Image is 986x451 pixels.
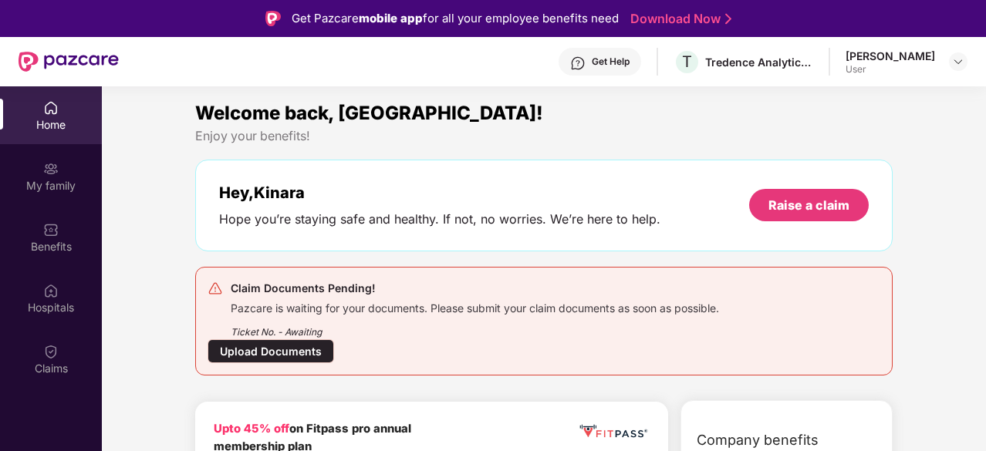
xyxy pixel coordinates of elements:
div: User [846,63,935,76]
img: svg+xml;base64,PHN2ZyBpZD0iSGVscC0zMngzMiIgeG1sbnM9Imh0dHA6Ly93d3cudzMub3JnLzIwMDAvc3ZnIiB3aWR0aD... [570,56,586,71]
div: Hey, Kinara [219,183,660,202]
div: Get Pazcare for all your employee benefits need [292,9,619,28]
img: New Pazcare Logo [19,52,119,72]
img: svg+xml;base64,PHN2ZyBpZD0iRHJvcGRvd24tMzJ4MzIiIHhtbG5zPSJodHRwOi8vd3d3LnczLm9yZy8yMDAwL3N2ZyIgd2... [952,56,964,68]
div: Get Help [592,56,630,68]
div: Tredence Analytics Solutions Private Limited [705,55,813,69]
img: Logo [265,11,281,26]
a: Download Now [630,11,727,27]
strong: mobile app [359,11,423,25]
span: Welcome back, [GEOGRAPHIC_DATA]! [195,102,543,124]
b: Upto 45% off [214,422,289,436]
img: svg+xml;base64,PHN2ZyB4bWxucz0iaHR0cDovL3d3dy53My5vcmcvMjAwMC9zdmciIHdpZHRoPSIyNCIgaGVpZ2h0PSIyNC... [208,281,223,296]
div: Pazcare is waiting for your documents. Please submit your claim documents as soon as possible. [231,298,719,315]
div: Hope you’re staying safe and healthy. If not, no worries. We’re here to help. [219,211,660,227]
div: Ticket No. - Awaiting [231,315,719,339]
div: Enjoy your benefits! [195,128,893,144]
img: svg+xml;base64,PHN2ZyBpZD0iSG9tZSIgeG1sbnM9Imh0dHA6Ly93d3cudzMub3JnLzIwMDAvc3ZnIiB3aWR0aD0iMjAiIG... [43,100,59,116]
img: fppp.png [577,420,650,443]
img: svg+xml;base64,PHN2ZyBpZD0iQ2xhaW0iIHhtbG5zPSJodHRwOi8vd3d3LnczLm9yZy8yMDAwL3N2ZyIgd2lkdGg9IjIwIi... [43,344,59,359]
span: Company benefits [697,429,819,451]
img: svg+xml;base64,PHN2ZyBpZD0iQmVuZWZpdHMiIHhtbG5zPSJodHRwOi8vd3d3LnczLm9yZy8yMDAwL3N2ZyIgd2lkdGg9Ij... [43,222,59,237]
div: Raise a claim [768,197,849,214]
span: T [682,52,692,71]
img: Stroke [725,11,731,27]
img: svg+xml;base64,PHN2ZyBpZD0iSG9zcGl0YWxzIiB4bWxucz0iaHR0cDovL3d3dy53My5vcmcvMjAwMC9zdmciIHdpZHRoPS... [43,283,59,298]
div: Upload Documents [208,339,334,363]
div: [PERSON_NAME] [846,49,935,63]
div: Claim Documents Pending! [231,279,719,298]
img: svg+xml;base64,PHN2ZyB3aWR0aD0iMjAiIGhlaWdodD0iMjAiIHZpZXdCb3g9IjAgMCAyMCAyMCIgZmlsbD0ibm9uZSIgeG... [43,161,59,177]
